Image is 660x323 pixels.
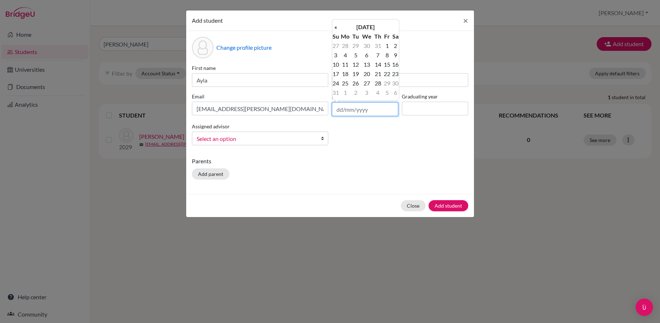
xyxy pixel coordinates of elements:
[192,123,230,130] label: Assigned advisor
[382,41,391,50] td: 1
[332,22,339,32] th: «
[360,50,373,60] td: 6
[428,200,468,211] button: Add student
[332,60,339,69] td: 10
[373,41,382,50] td: 31
[373,79,382,88] td: 28
[351,69,360,79] td: 19
[373,32,382,41] th: Th
[339,41,351,50] td: 28
[392,32,399,41] th: Sa
[332,102,398,116] input: dd/mm/yyyy
[360,60,373,69] td: 13
[360,41,373,50] td: 30
[382,69,391,79] td: 22
[332,41,339,50] td: 27
[351,60,360,69] td: 12
[197,134,314,143] span: Select an option
[192,168,229,180] button: Add parent
[382,79,391,88] td: 29
[332,69,339,79] td: 17
[351,88,360,97] td: 2
[332,79,339,88] td: 24
[351,79,360,88] td: 26
[402,93,468,100] label: Graduating year
[373,50,382,60] td: 7
[392,88,399,97] td: 6
[373,88,382,97] td: 4
[339,69,351,79] td: 18
[392,41,399,50] td: 2
[192,17,223,24] span: Add student
[332,64,468,72] label: Surname
[392,69,399,79] td: 23
[351,32,360,41] th: Tu
[339,50,351,60] td: 4
[382,32,391,41] th: Fr
[382,50,391,60] td: 8
[382,88,391,97] td: 5
[351,50,360,60] td: 5
[192,64,328,72] label: First name
[332,32,339,41] th: Su
[339,32,351,41] th: Mo
[401,200,426,211] button: Close
[457,10,474,31] button: Close
[373,69,382,79] td: 21
[392,50,399,60] td: 9
[392,60,399,69] td: 16
[351,41,360,50] td: 29
[360,79,373,88] td: 27
[332,50,339,60] td: 3
[339,79,351,88] td: 25
[635,298,653,316] div: Open Intercom Messenger
[339,22,392,32] th: [DATE]
[339,60,351,69] td: 11
[332,88,339,97] td: 31
[192,157,468,165] p: Parents
[192,93,328,100] label: Email
[360,69,373,79] td: 20
[392,79,399,88] td: 30
[382,60,391,69] td: 15
[463,15,468,26] span: ×
[360,88,373,97] td: 3
[373,60,382,69] td: 14
[339,88,351,97] td: 1
[360,32,373,41] th: We
[192,37,214,58] div: Profile picture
